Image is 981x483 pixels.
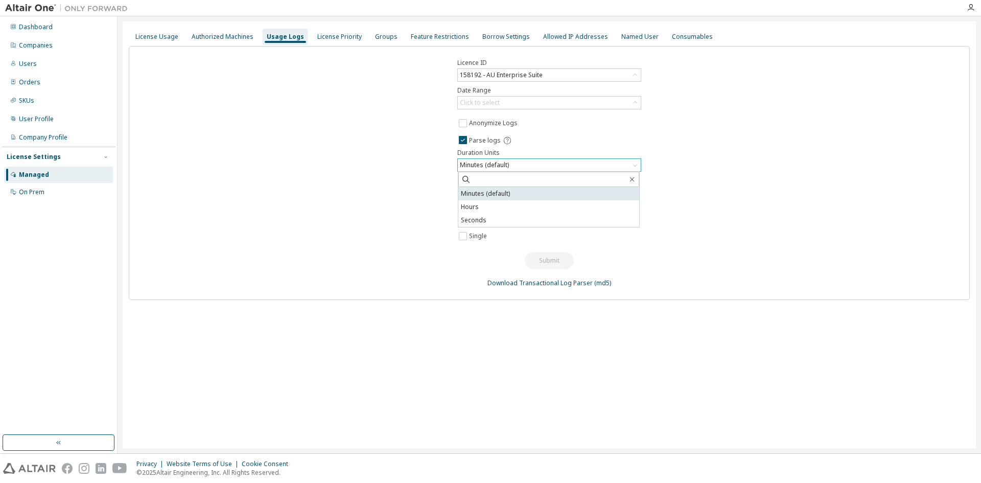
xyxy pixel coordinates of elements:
label: Anonymize Logs [469,117,520,129]
div: Minutes (default) [458,159,641,171]
label: Date Range [457,86,641,95]
div: On Prem [19,188,44,196]
div: Cookie Consent [242,460,294,468]
div: Dashboard [19,23,53,31]
div: Feature Restrictions [411,33,469,41]
div: SKUs [19,97,34,105]
div: Click to select [460,99,500,107]
div: Privacy [136,460,167,468]
div: User Profile [19,115,54,123]
div: Minutes (default) [458,159,510,171]
p: © 2025 Altair Engineering, Inc. All Rights Reserved. [136,468,294,477]
li: Seconds [458,214,639,227]
div: Authorized Machines [192,33,253,41]
div: Website Terms of Use [167,460,242,468]
div: License Usage [135,33,178,41]
div: Usage Logs [267,33,304,41]
label: Duration Units [457,149,641,157]
a: Download Transactional Log Parser [487,279,593,287]
label: Single [469,230,489,242]
a: (md5) [594,279,611,287]
div: License Priority [317,33,362,41]
img: altair_logo.svg [3,463,56,474]
img: instagram.svg [79,463,89,474]
div: 158192 - AU Enterprise Suite [458,70,544,81]
div: Users [19,60,37,68]
img: youtube.svg [112,463,127,474]
div: Company Profile [19,133,67,142]
div: Named User [621,33,659,41]
button: Submit [525,252,574,269]
div: License Settings [7,153,61,161]
div: Managed [19,171,49,179]
div: Consumables [672,33,713,41]
div: Orders [19,78,40,86]
img: facebook.svg [62,463,73,474]
div: Groups [375,33,398,41]
label: Licence ID [457,59,641,67]
li: Hours [458,200,639,214]
span: Parse logs [469,136,501,145]
img: Altair One [5,3,133,13]
li: Minutes (default) [458,187,639,200]
div: Allowed IP Addresses [543,33,608,41]
div: 158192 - AU Enterprise Suite [458,69,641,81]
img: linkedin.svg [96,463,106,474]
div: Click to select [458,97,641,109]
div: Companies [19,41,53,50]
div: Borrow Settings [482,33,530,41]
